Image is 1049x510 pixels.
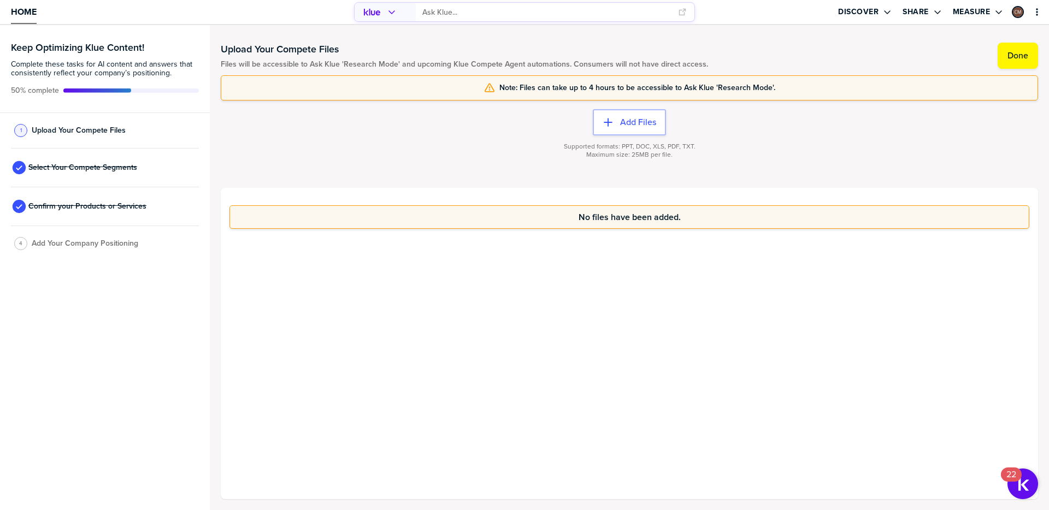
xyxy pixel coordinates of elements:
div: Connor McGee [1012,6,1024,18]
label: Discover [838,7,879,17]
button: Add Files [593,109,666,135]
span: 1 [20,126,22,134]
span: Add Your Company Positioning [32,239,138,248]
input: Ask Klue... [422,3,671,21]
h1: Upload Your Compete Files [221,43,708,56]
label: Share [903,7,929,17]
span: No files have been added. [579,212,681,222]
span: Files will be accessible to Ask Klue 'Research Mode' and upcoming Klue Compete Agent automations.... [221,60,708,69]
label: Add Files [620,117,656,128]
a: Edit Profile [1011,5,1025,19]
span: Note: Files can take up to 4 hours to be accessible to Ask Klue 'Research Mode'. [499,84,775,92]
span: Supported formats: PPT, DOC, XLS, PDF, TXT. [564,143,696,151]
button: Done [998,43,1038,69]
span: Confirm your Products or Services [28,202,146,211]
span: Upload Your Compete Files [32,126,126,135]
label: Done [1007,50,1028,61]
span: Active [11,86,59,95]
button: Open Resource Center, 22 new notifications [1007,469,1038,499]
span: Complete these tasks for AI content and answers that consistently reflect your company’s position... [11,60,199,78]
span: Home [11,7,37,16]
label: Measure [953,7,991,17]
span: Select Your Compete Segments [28,163,137,172]
img: d31737cf7113f19ca53a4873694b5cc2-sml.png [1013,7,1023,17]
span: Maximum size: 25MB per file. [586,151,673,159]
span: 4 [19,239,22,247]
div: 22 [1006,475,1016,489]
h3: Keep Optimizing Klue Content! [11,43,199,52]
